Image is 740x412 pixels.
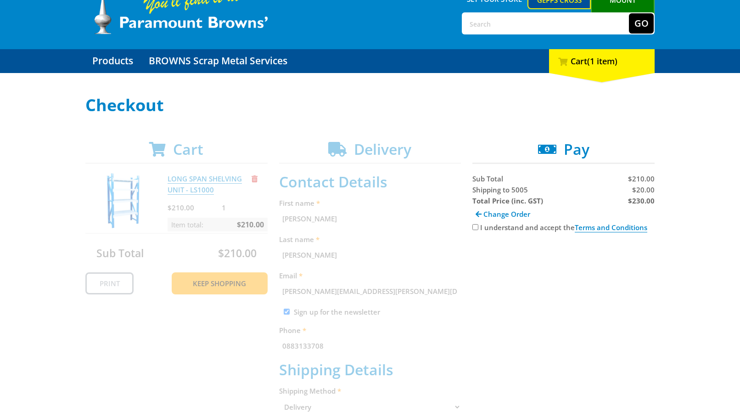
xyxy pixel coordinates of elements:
input: Search [463,13,629,34]
input: Please accept the terms and conditions. [472,224,478,230]
span: Pay [564,139,589,159]
label: I understand and accept the [480,223,647,232]
button: Go [629,13,654,34]
span: Shipping to 5005 [472,185,528,194]
span: Change Order [483,209,530,219]
span: (1 item) [587,56,617,67]
span: $20.00 [632,185,655,194]
a: Change Order [472,206,533,222]
h1: Checkout [85,96,655,114]
a: Go to the Products page [85,49,140,73]
strong: $230.00 [628,196,655,205]
span: Sub Total [472,174,503,183]
a: Terms and Conditions [575,223,647,232]
div: Cart [549,49,655,73]
a: Go to the BROWNS Scrap Metal Services page [142,49,294,73]
span: $210.00 [628,174,655,183]
strong: Total Price (inc. GST) [472,196,543,205]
